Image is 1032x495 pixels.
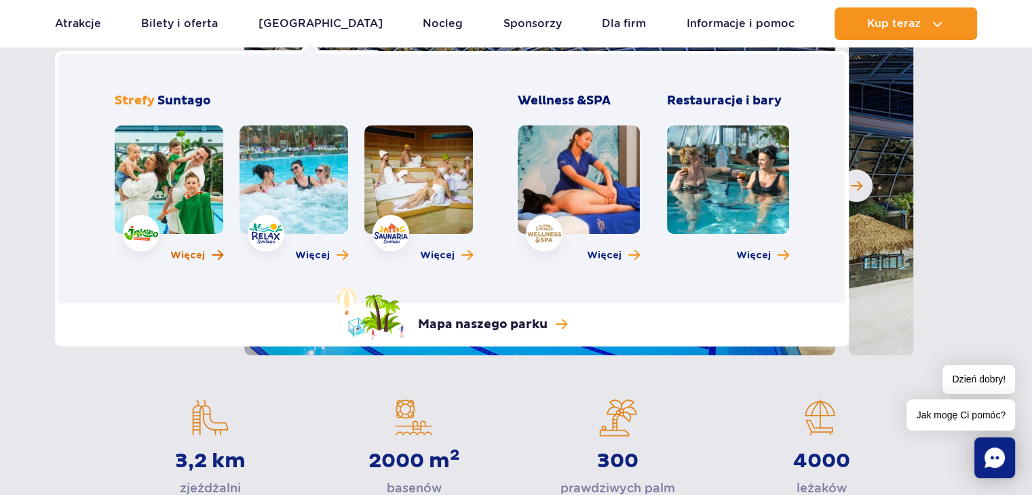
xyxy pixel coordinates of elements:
[687,7,795,40] a: Informacje i pomoc
[418,317,548,333] p: Mapa naszego parku
[170,249,223,262] a: Więcej o strefie Jamango
[259,7,383,40] a: [GEOGRAPHIC_DATA]
[867,18,921,30] span: Kup teraz
[586,93,611,108] span: SPA
[835,7,977,40] button: Kup teraz
[55,7,101,40] a: Atrakcje
[667,93,789,109] h3: Restauracje i bary
[157,93,211,108] span: Suntago
[295,249,330,262] span: Więcej
[942,365,1015,394] span: Dzień dobry!
[115,93,155,108] span: Strefy
[518,93,611,108] span: Wellness &
[602,7,646,40] a: Dla firm
[170,249,205,262] span: Więcej
[906,399,1015,431] span: Jak mogę Ci pomóc?
[503,7,562,40] a: Sponsorzy
[420,249,455,262] span: Więcej
[736,249,789,262] a: Więcej o Restauracje i bary
[141,7,218,40] a: Bilety i oferta
[587,249,622,262] span: Więcej
[423,7,463,40] a: Nocleg
[420,249,473,262] a: Więcej o strefie Saunaria
[295,249,348,262] a: Więcej o strefie Relax
[337,287,567,340] a: Mapa naszego parku
[587,249,640,262] a: Więcej o Wellness & SPA
[736,249,771,262] span: Więcej
[974,437,1015,478] div: Chat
